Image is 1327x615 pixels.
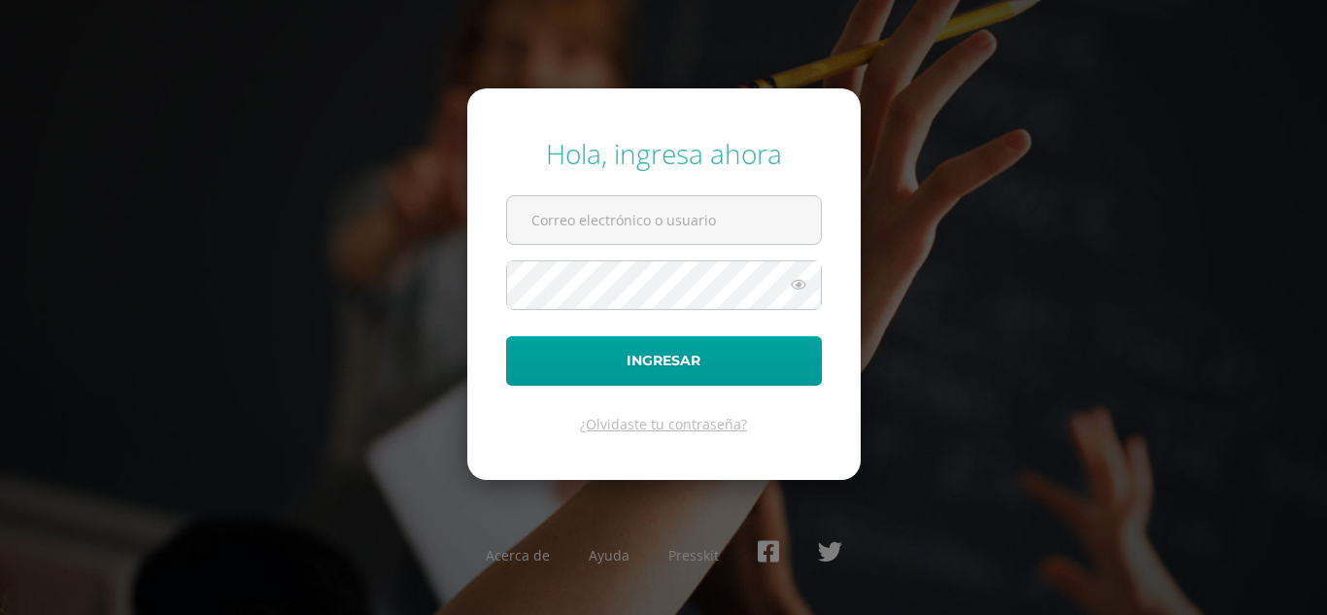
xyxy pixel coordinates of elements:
[668,546,719,564] a: Presskit
[486,546,550,564] a: Acerca de
[589,546,629,564] a: Ayuda
[507,196,821,244] input: Correo electrónico o usuario
[506,336,822,386] button: Ingresar
[506,135,822,172] div: Hola, ingresa ahora
[580,415,747,433] a: ¿Olvidaste tu contraseña?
